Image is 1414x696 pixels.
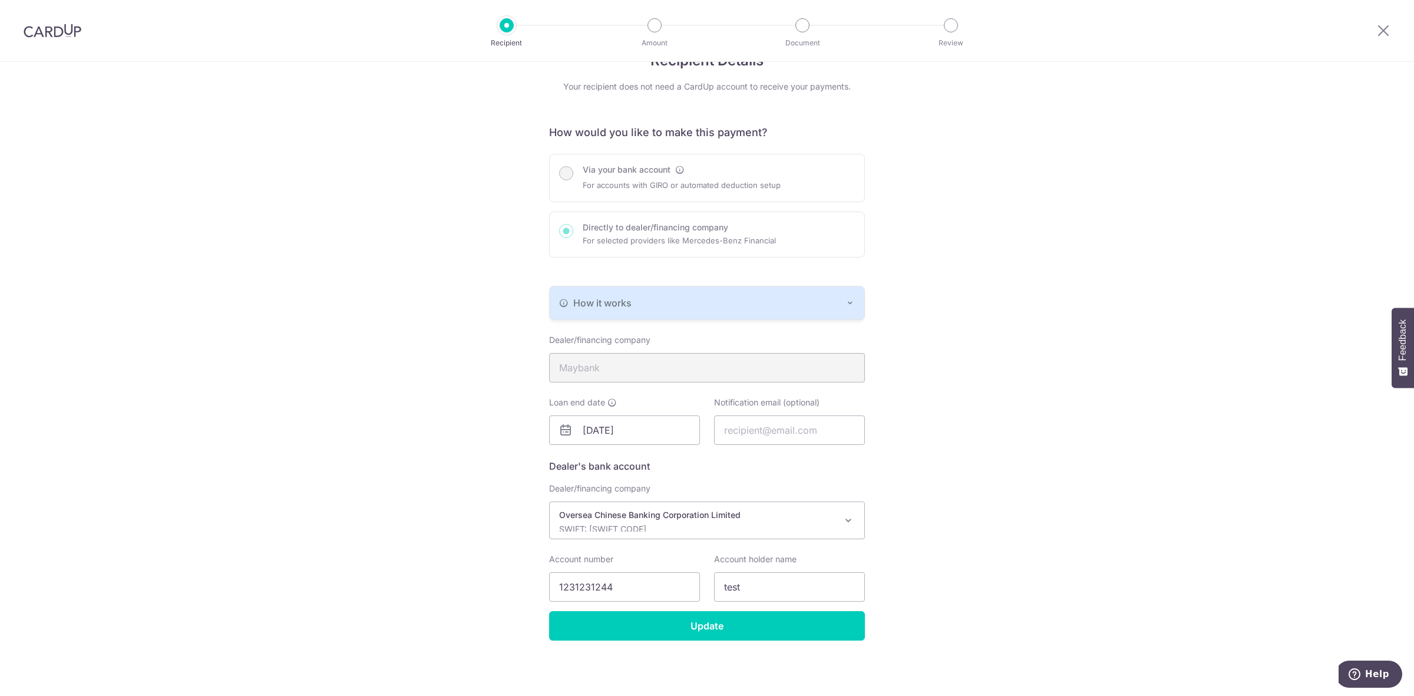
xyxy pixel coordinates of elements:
[24,24,81,38] img: CardUp
[559,523,836,535] p: SWIFT: [SWIFT_CODE]
[611,37,698,49] p: Amount
[549,459,865,473] h5: Dealer's bank account
[550,502,864,539] span: Oversea Chinese Banking Corporation Limited
[1398,319,1408,361] span: Feedback
[714,553,797,565] label: Account holder name
[714,415,865,445] input: recipient@email.com
[759,37,846,49] p: Document
[549,397,617,408] label: Loan end date
[1339,661,1402,690] iframe: Opens a widget where you can find more information
[463,37,550,49] p: Recipient
[549,553,613,565] label: Account number
[549,126,865,140] h6: How would you like to make this payment?
[549,81,865,93] div: Your recipient does not need a CardUp account to receive your payments.
[549,611,865,641] input: Update
[549,353,865,382] input: Dealer or financing institution
[714,572,865,602] input: As per bank records
[549,334,650,346] label: Dealer/financing company
[549,415,700,445] input: dd/mm/yyyy
[550,286,864,319] button: How it works
[1392,308,1414,388] button: Feedback - Show survey
[907,37,995,49] p: Review
[549,502,865,539] span: Oversea Chinese Banking Corporation Limited
[549,572,700,602] input: 123456780001
[714,397,820,408] label: Notification email (optional)
[559,509,836,521] p: Oversea Chinese Banking Corporation Limited
[549,483,650,494] label: Dealer/financing company
[573,296,632,310] span: How it works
